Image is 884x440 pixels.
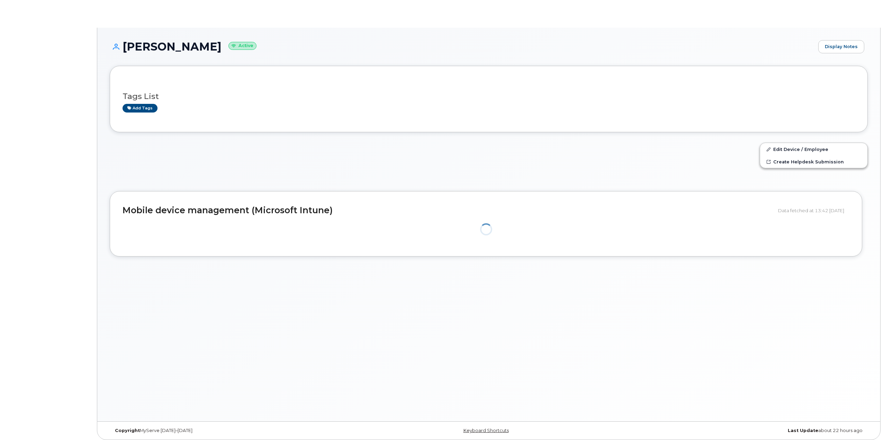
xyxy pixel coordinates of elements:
[760,143,867,155] a: Edit Device / Employee
[788,428,818,433] strong: Last Update
[778,204,849,217] div: Data fetched at 13:42 [DATE]
[110,41,815,53] h1: [PERSON_NAME]
[110,428,362,433] div: MyServe [DATE]–[DATE]
[615,428,868,433] div: about 22 hours ago
[818,40,864,53] a: Display Notes
[463,428,509,433] a: Keyboard Shortcuts
[123,104,157,113] a: Add tags
[123,92,855,101] h3: Tags List
[123,206,773,215] h2: Mobile device management (Microsoft Intune)
[760,155,867,168] a: Create Helpdesk Submission
[115,428,140,433] strong: Copyright
[228,42,256,50] small: Active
